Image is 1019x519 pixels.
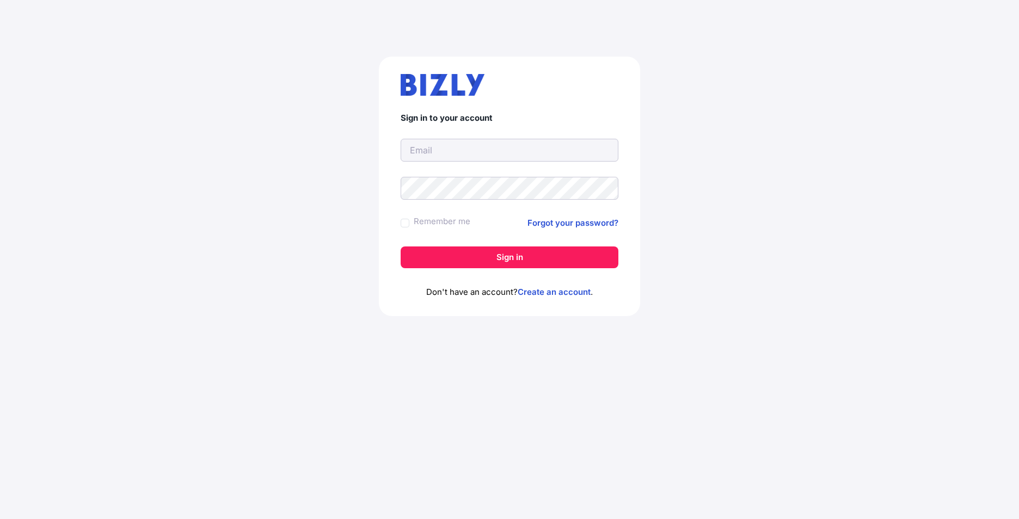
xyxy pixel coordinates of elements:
[527,217,618,230] a: Forgot your password?
[401,74,484,96] img: bizly_logo.svg
[401,286,618,299] p: Don't have an account? .
[414,215,470,228] label: Remember me
[518,287,591,297] a: Create an account
[401,139,618,162] input: Email
[401,246,618,268] button: Sign in
[401,113,618,123] h4: Sign in to your account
